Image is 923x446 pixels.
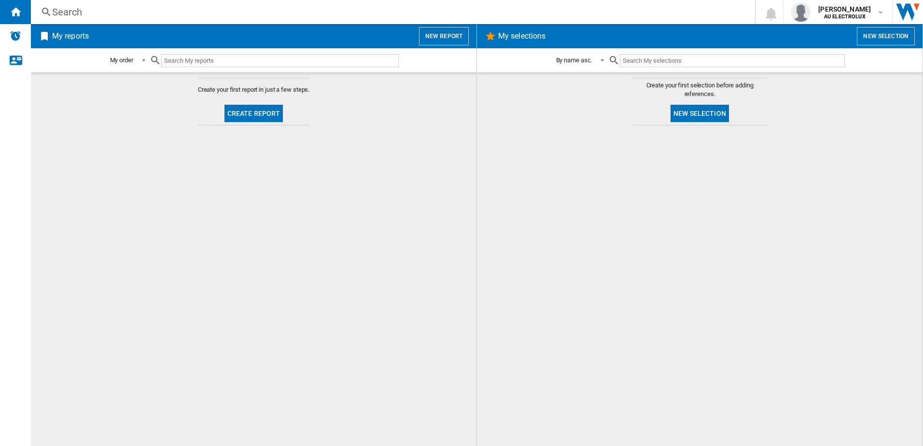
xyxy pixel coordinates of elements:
[620,54,844,67] input: Search My selections
[857,27,915,45] button: New selection
[10,30,21,42] img: alerts-logo.svg
[52,5,730,19] div: Search
[556,56,592,64] div: By name asc.
[50,27,91,45] h2: My reports
[224,105,283,122] button: Create report
[110,56,133,64] div: My order
[671,105,729,122] button: New selection
[818,4,871,14] span: [PERSON_NAME]
[791,2,811,22] img: profile.jpg
[419,27,469,45] button: New report
[161,54,399,67] input: Search My reports
[632,81,768,98] span: Create your first selection before adding references.
[496,27,547,45] h2: My selections
[824,14,866,20] b: AU ELECTROLUX
[198,85,310,94] span: Create your first report in just a few steps.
